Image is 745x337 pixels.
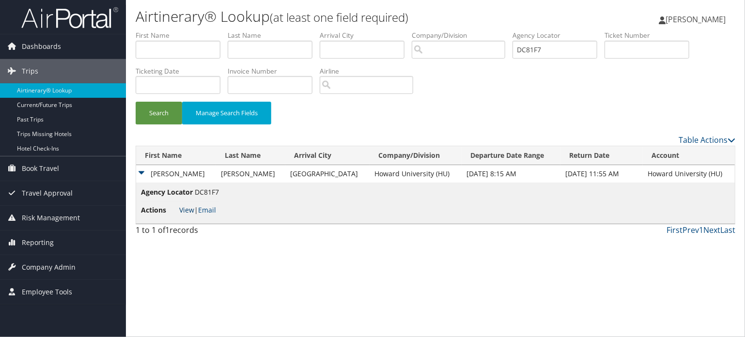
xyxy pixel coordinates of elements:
th: Account: activate to sort column ascending [643,146,735,165]
td: [DATE] 11:55 AM [560,165,642,183]
span: Company Admin [22,255,76,279]
small: (at least one field required) [270,9,408,25]
button: Manage Search Fields [182,102,271,124]
th: Company/Division [370,146,462,165]
td: [PERSON_NAME] [136,165,216,183]
button: Search [136,102,182,124]
label: Company/Division [412,31,512,40]
th: Arrival City: activate to sort column ascending [285,146,370,165]
a: Next [703,225,720,235]
h1: Airtinerary® Lookup [136,6,535,27]
img: airportal-logo.png [21,6,118,29]
label: First Name [136,31,228,40]
a: Table Actions [679,135,735,145]
span: DC81F7 [195,187,219,197]
th: First Name: activate to sort column ascending [136,146,216,165]
span: Book Travel [22,156,59,181]
td: [GEOGRAPHIC_DATA] [285,165,370,183]
span: Dashboards [22,34,61,59]
label: Airline [320,66,420,76]
span: [PERSON_NAME] [666,14,726,25]
a: Email [198,205,216,214]
th: Return Date: activate to sort column ascending [560,146,642,165]
span: Travel Approval [22,181,73,205]
span: Reporting [22,230,54,255]
label: Last Name [228,31,320,40]
span: Actions [141,205,177,215]
a: Prev [683,225,699,235]
th: Last Name: activate to sort column ascending [216,146,285,165]
th: Departure Date Range: activate to sort column ascending [462,146,560,165]
a: 1 [699,225,703,235]
td: Howard University (HU) [370,165,462,183]
td: Howard University (HU) [643,165,735,183]
span: 1 [165,225,170,235]
span: Agency Locator [141,187,193,198]
label: Ticket Number [605,31,697,40]
label: Invoice Number [228,66,320,76]
div: 1 to 1 of records [136,224,275,241]
label: Agency Locator [512,31,605,40]
label: Arrival City [320,31,412,40]
a: Last [720,225,735,235]
label: Ticketing Date [136,66,228,76]
td: [PERSON_NAME] [216,165,285,183]
a: View [179,205,194,214]
span: Trips [22,59,38,83]
a: [PERSON_NAME] [659,5,735,34]
span: Employee Tools [22,280,72,304]
span: Risk Management [22,206,80,230]
a: First [667,225,683,235]
span: | [179,205,216,214]
td: [DATE] 8:15 AM [462,165,560,183]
